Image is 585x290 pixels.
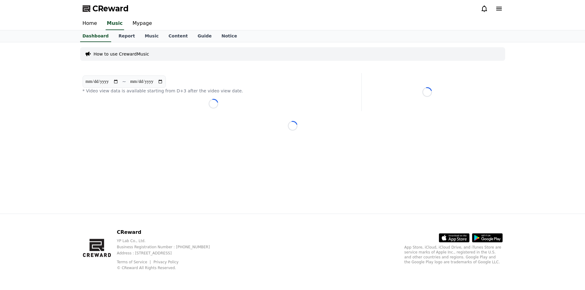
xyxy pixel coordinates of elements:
a: Content [164,30,193,42]
p: App Store, iCloud, iCloud Drive, and iTunes Store are service marks of Apple Inc., registered in ... [404,245,503,265]
p: ~ [122,78,126,85]
a: Terms of Service [117,260,152,264]
a: Mypage [128,17,157,30]
a: Music [140,30,163,42]
a: Home [78,17,102,30]
a: How to use CrewardMusic [94,51,149,57]
a: CReward [83,4,129,14]
p: Business Registration Number : [PHONE_NUMBER] [117,245,220,249]
p: YP Lab Co., Ltd. [117,238,220,243]
a: Report [114,30,140,42]
a: Guide [193,30,216,42]
p: © CReward All Rights Reserved. [117,265,220,270]
p: Address : [STREET_ADDRESS] [117,251,220,256]
p: * Video view data is available starting from D+3 after the video view date. [83,88,344,94]
a: Privacy Policy [154,260,179,264]
a: Dashboard [80,30,111,42]
a: Music [106,17,124,30]
a: Notice [216,30,242,42]
p: CReward [117,229,220,236]
span: CReward [92,4,129,14]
